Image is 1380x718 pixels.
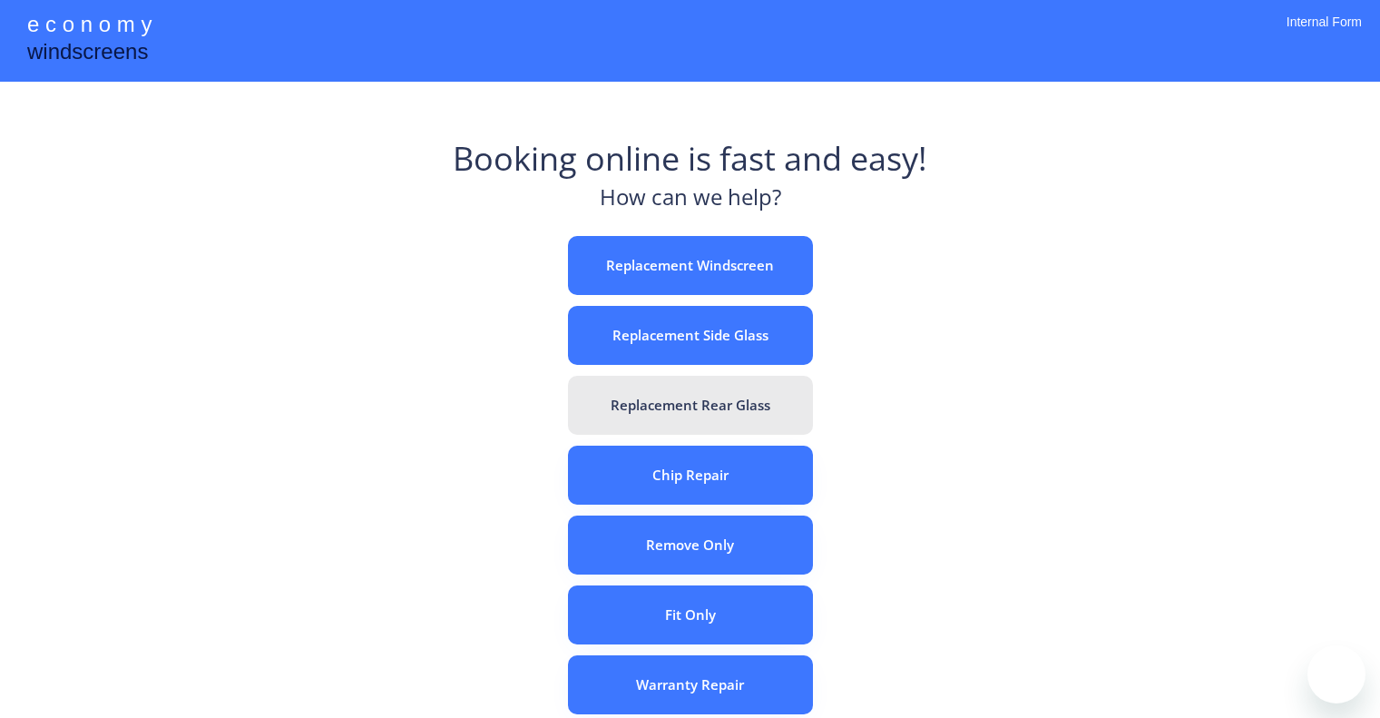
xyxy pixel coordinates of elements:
[568,655,813,714] button: Warranty Repair
[27,36,148,72] div: windscreens
[568,376,813,435] button: Replacement Rear Glass
[27,9,152,44] div: e c o n o m y
[600,182,781,222] div: How can we help?
[453,136,927,182] div: Booking online is fast and easy!
[568,516,813,575] button: Remove Only
[1307,645,1365,703] iframe: Button to launch messaging window
[568,585,813,644] button: Fit Only
[568,306,813,365] button: Replacement Side Glass
[568,446,813,505] button: Chip Repair
[568,236,813,295] button: Replacement Windscreen
[1287,14,1362,54] div: Internal Form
